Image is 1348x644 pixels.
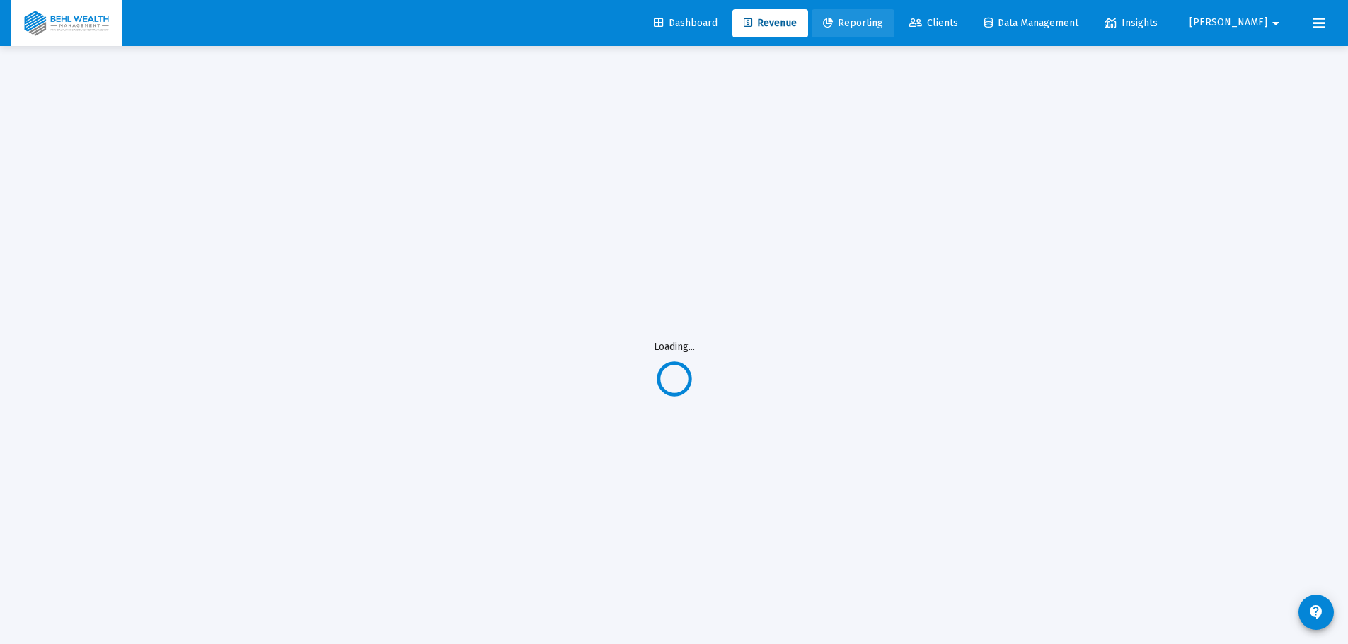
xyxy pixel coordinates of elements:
[1189,17,1267,29] span: [PERSON_NAME]
[1093,9,1169,37] a: Insights
[1267,9,1284,37] mat-icon: arrow_drop_down
[1308,604,1325,621] mat-icon: contact_support
[654,17,718,29] span: Dashboard
[1173,8,1301,37] button: [PERSON_NAME]
[1105,17,1158,29] span: Insights
[984,17,1078,29] span: Data Management
[812,9,894,37] a: Reporting
[973,9,1090,37] a: Data Management
[732,9,808,37] a: Revenue
[898,9,969,37] a: Clients
[643,9,729,37] a: Dashboard
[909,17,958,29] span: Clients
[744,17,797,29] span: Revenue
[823,17,883,29] span: Reporting
[22,9,111,37] img: Dashboard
